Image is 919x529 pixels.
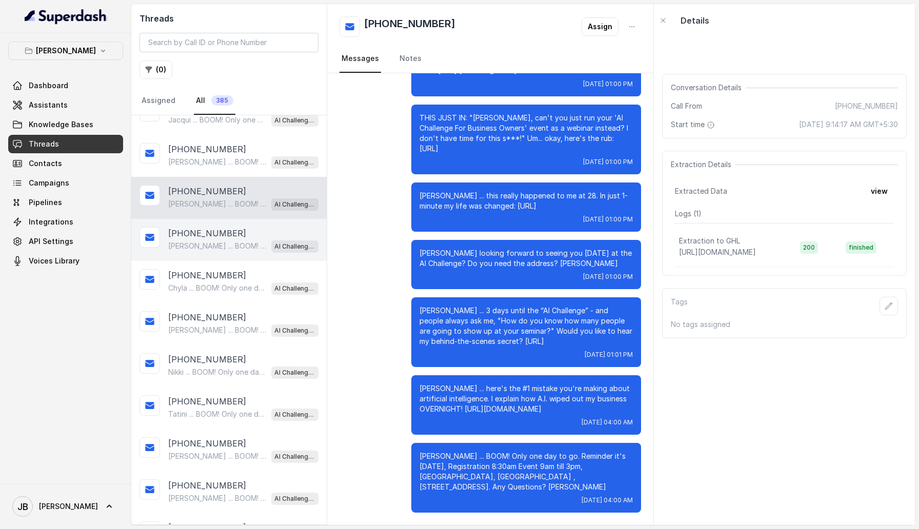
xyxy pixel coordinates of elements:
a: Assistants [8,96,123,114]
p: THIS JUST IN: "[PERSON_NAME], can't you just run your 'AI Challenge For Business Owners' event as... [419,113,633,154]
p: Details [681,14,709,27]
p: [PHONE_NUMBER] [168,353,246,365]
p: [PERSON_NAME] ... BOOM! Only one day to go. Reminder it's [DATE], Registration 8:30am ​Event 9am ... [168,199,267,209]
p: [PHONE_NUMBER] [168,185,246,197]
nav: Tabs [139,87,318,115]
h2: [PHONE_NUMBER] [364,16,455,37]
a: Dashboard [8,76,123,95]
button: view [865,182,894,200]
span: [DATE] 04:00 AM [582,418,633,426]
a: Pipelines [8,193,123,212]
span: Contacts [29,158,62,169]
p: [PHONE_NUMBER] [168,143,246,155]
h2: Threads [139,12,318,25]
p: [PHONE_NUMBER] [168,269,246,281]
p: AI Challenge Australia [274,241,315,252]
span: Voices Library [29,256,79,266]
p: [PHONE_NUMBER] [168,311,246,323]
a: Knowledge Bases [8,115,123,134]
span: [PERSON_NAME] [39,501,98,512]
span: Pipelines [29,197,62,208]
p: [PERSON_NAME] ... BOOM! Only one day to go. Reminder it's [DATE], Registration 8:30am ​Event 9am ... [168,493,267,503]
p: AI Challenge Australia [274,199,315,210]
a: Threads [8,135,123,153]
nav: Tabs [339,45,641,73]
p: [PERSON_NAME] ... 3 days until the “AI Challenge” - and people always ask me, "How do you know ho... [419,306,633,347]
button: Assign [582,17,618,36]
p: [PERSON_NAME] ... here's the #1 mistake you're making about artificial intelligence. I explain ho... [419,383,633,414]
p: AI Challenge Australia [274,368,315,378]
span: [DATE] 01:00 PM [583,273,633,281]
span: Extracted Data [675,186,727,196]
span: Start time [671,119,717,130]
p: [PERSON_NAME] ... BOOM! Only one day to go. Reminder it's [DATE], Registration 8:30am ​Event 9am ... [419,451,633,492]
span: [DATE] 04:00 AM [582,496,633,504]
p: AI Challenge Australia [274,452,315,462]
p: [PERSON_NAME] ... BOOM! Only one day to go. Reminder it's [DATE], Registration 8:30am ​Event 9am ... [168,325,267,335]
p: Tatini ... BOOM! Only one day to go. Reminder it's [DATE], Registration 8:30am ​Event 9am till 3p... [168,409,267,419]
p: Jacqui ... BOOM! Only one day to go. Reminder it's [DATE], Registration 8:30am ​Event 9am till 3p... [168,115,267,125]
span: [URL][DOMAIN_NAME] [679,248,756,256]
img: light.svg [25,8,107,25]
p: Logs ( 1 ) [675,209,894,219]
span: finished [846,241,876,254]
p: [PERSON_NAME] ... BOOM! Only one day to go. Reminder it's [DATE], Registration 8:30am ​Event 9am ... [168,451,267,461]
p: AI Challenge Australia [274,410,315,420]
text: JB [17,501,28,512]
span: [DATE] 01:00 PM [583,158,633,166]
p: Extraction to GHL [679,236,740,246]
input: Search by Call ID or Phone Number [139,33,318,52]
span: Call From [671,101,702,111]
span: Integrations [29,217,73,227]
a: Notes [397,45,424,73]
p: [PERSON_NAME] [36,45,96,57]
span: [DATE] 01:01 PM [585,351,633,359]
span: Extraction Details [671,159,735,170]
span: Assistants [29,100,68,110]
a: Voices Library [8,252,123,270]
a: Integrations [8,213,123,231]
span: Knowledge Bases [29,119,93,130]
span: [DATE] 01:00 PM [583,80,633,88]
span: 200 [800,241,818,254]
p: [PERSON_NAME] ... BOOM! Only one day to go. Reminder it's [DATE], Registration 8:30am ​Event 9am ... [168,157,267,167]
a: API Settings [8,232,123,251]
p: [PERSON_NAME] ... this really happened to me at 28. In just 1-minute my life was changed: [URL] [419,191,633,211]
p: [PHONE_NUMBER] [168,395,246,408]
a: Contacts [8,154,123,173]
span: Threads [29,139,59,149]
p: [PERSON_NAME] ... BOOM! Only one day to go. Reminder it's [DATE], Registration 8:30am ​Event 9am ... [168,241,267,251]
p: AI Challenge Australia [274,283,315,294]
p: Tags [671,297,688,315]
span: Campaigns [29,178,69,188]
button: [PERSON_NAME] [8,42,123,60]
span: 385 [211,95,233,106]
span: [PHONE_NUMBER] [835,101,898,111]
span: [DATE] 01:00 PM [583,215,633,223]
a: Assigned [139,87,177,115]
p: [PERSON_NAME] looking forward to seeing you [DATE] at the AI Challenge? Do you need the address? ... [419,248,633,269]
a: Campaigns [8,174,123,192]
p: Chyla ... BOOM! Only one day to go. Reminder it's [DATE], Registration 8:30am ​Event 9am till 3pm... [168,283,267,293]
p: AI Challenge Australia [274,325,315,336]
a: [PERSON_NAME] [8,492,123,521]
p: [PHONE_NUMBER] [168,227,246,239]
span: Dashboard [29,80,68,91]
p: [PHONE_NUMBER] [168,479,246,492]
p: AI Challenge Australia [274,494,315,504]
p: AI Challenge Australia [274,115,315,126]
a: Messages [339,45,381,73]
p: [PHONE_NUMBER] [168,437,246,450]
p: No tags assigned [671,319,898,330]
span: Conversation Details [671,83,746,93]
button: (0) [139,60,172,79]
a: All385 [194,87,235,115]
p: Nikki ... BOOM! Only one day to go. Reminder it's [DATE], Registration 8:30am ​Event 9am till 3pm... [168,367,267,377]
p: AI Challenge Australia [274,157,315,168]
span: API Settings [29,236,73,247]
span: [DATE] 9:14:17 AM GMT+5:30 [799,119,898,130]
